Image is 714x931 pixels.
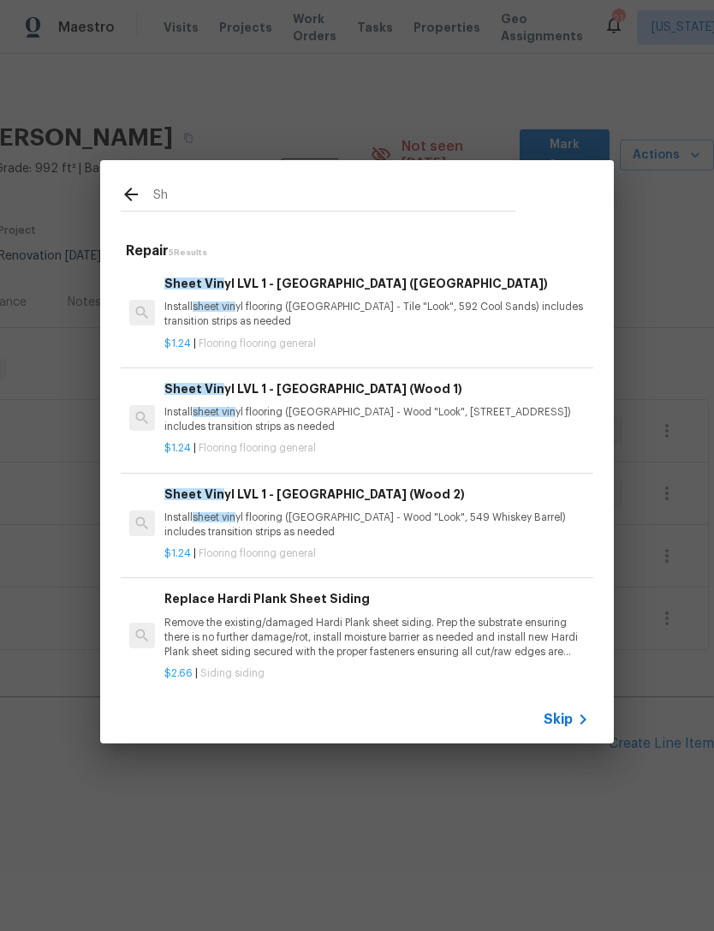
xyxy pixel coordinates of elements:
[164,300,589,329] p: Install yl flooring ([GEOGRAPHIC_DATA] - Tile "Look", 592 Cool Sands) includes transition strips ...
[164,485,589,504] h6: yl LVL 1 - [GEOGRAPHIC_DATA] (Wood 2)
[126,242,593,260] h5: Repair
[199,338,316,349] span: Flooring flooring general
[169,248,207,257] span: 5 Results
[193,301,235,312] span: sheet vin
[164,405,589,434] p: Install yl flooring ([GEOGRAPHIC_DATA] - Wood "Look", [STREET_ADDRESS]) includes transition strip...
[164,441,589,456] p: |
[164,668,193,678] span: $2.66
[164,379,589,398] h6: yl LVL 1 - [GEOGRAPHIC_DATA] (Wood 1)
[164,383,224,395] span: Sheet Vin
[199,443,316,453] span: Flooring flooring general
[164,589,589,608] h6: Replace Hardi Plank Sheet Siding
[164,548,191,558] span: $1.24
[164,338,191,349] span: $1.24
[164,546,589,561] p: |
[164,337,589,351] p: |
[164,488,224,500] span: Sheet Vin
[153,184,516,210] input: Search issues or repairs
[164,278,224,289] span: Sheet Vin
[193,407,235,417] span: sheet vin
[164,510,589,540] p: Install yl flooring ([GEOGRAPHIC_DATA] - Wood "Look", 549 Whiskey Barrel) includes transition str...
[200,668,265,678] span: Siding siding
[193,512,235,522] span: sheet vin
[164,443,191,453] span: $1.24
[199,548,316,558] span: Flooring flooring general
[164,616,589,659] p: Remove the existing/damaged Hardi Plank sheet siding. Prep the substrate ensuring there is no fur...
[544,711,573,728] span: Skip
[164,274,589,293] h6: yl LVL 1 - [GEOGRAPHIC_DATA] ([GEOGRAPHIC_DATA])
[164,666,589,681] p: |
